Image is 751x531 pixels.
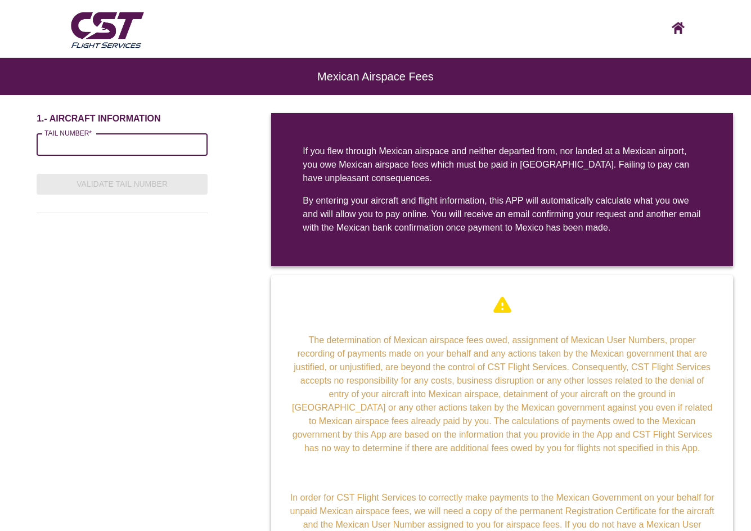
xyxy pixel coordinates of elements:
img: CST Flight Services logo [68,7,146,51]
div: By entering your aircraft and flight information, this APP will automatically calculate what you ... [303,194,701,235]
h6: 1.- AIRCRAFT INFORMATION [37,113,208,124]
h6: Mexican Airspace Fees [45,76,706,77]
typography: The determination of Mexican airspace fees owed, assignment of Mexican User Numbers, proper recor... [271,334,733,455]
img: CST logo, click here to go home screen [672,22,685,34]
label: TAIL NUMBER* [44,128,92,138]
div: If you flew through Mexican airspace and neither departed from, nor landed at a Mexican airport, ... [303,145,701,185]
